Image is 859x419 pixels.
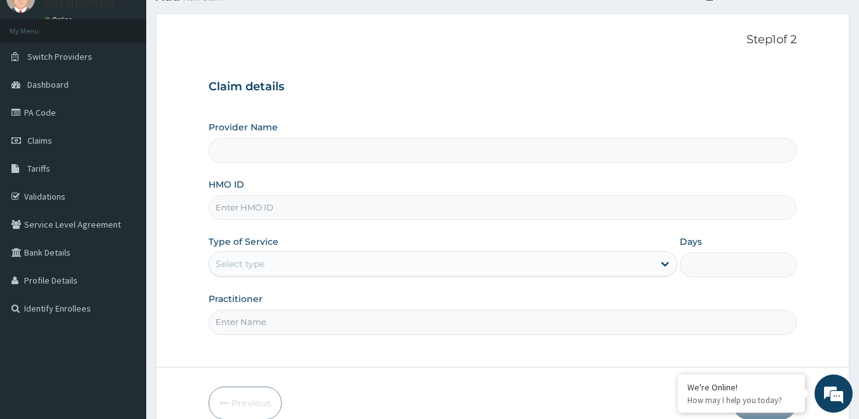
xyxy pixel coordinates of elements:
[680,235,702,248] label: Days
[27,135,52,146] span: Claims
[209,80,797,94] h3: Claim details
[209,310,797,334] input: Enter Name
[209,33,797,47] p: Step 1 of 2
[209,178,244,191] label: HMO ID
[687,395,795,406] p: How may I help you today?
[27,163,50,174] span: Tariffs
[209,235,278,248] label: Type of Service
[687,381,795,393] div: We're Online!
[216,258,265,270] div: Select type
[45,15,75,24] a: Online
[209,121,278,134] label: Provider Name
[209,195,797,220] input: Enter HMO ID
[27,79,69,90] span: Dashboard
[27,51,92,62] span: Switch Providers
[209,292,263,305] label: Practitioner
